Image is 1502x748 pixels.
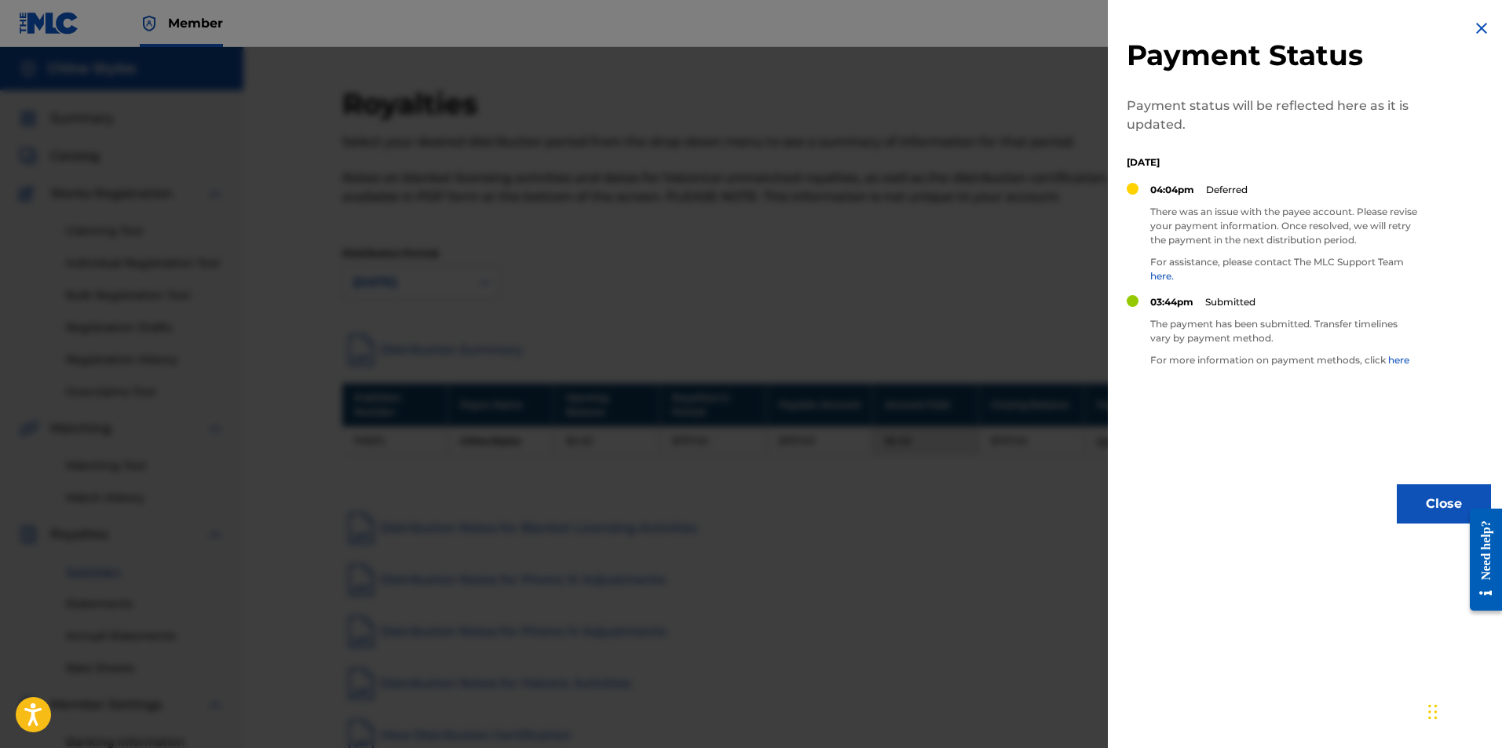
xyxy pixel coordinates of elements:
[1127,38,1417,73] h2: Payment Status
[1388,354,1409,366] a: here
[168,14,223,32] span: Member
[1423,673,1502,748] iframe: Chat Widget
[1150,183,1194,197] p: 04:04pm
[1205,295,1255,309] p: Submitted
[1150,317,1417,345] p: The payment has been submitted. Transfer timelines vary by payment method.
[1397,484,1491,524] button: Close
[1127,155,1417,170] p: [DATE]
[1206,183,1248,197] p: Deferred
[19,12,79,35] img: MLC Logo
[1150,205,1417,247] p: There was an issue with the payee account. Please revise your payment information. Once resolved,...
[1150,270,1174,282] a: here.
[1150,255,1417,283] p: For assistance, please contact The MLC Support Team
[1150,353,1417,367] p: For more information on payment methods, click
[1428,688,1438,735] div: Drag
[1458,497,1502,623] iframe: Resource Center
[1150,295,1193,309] p: 03:44pm
[1127,97,1417,134] p: Payment status will be reflected here as it is updated.
[140,14,159,33] img: Top Rightsholder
